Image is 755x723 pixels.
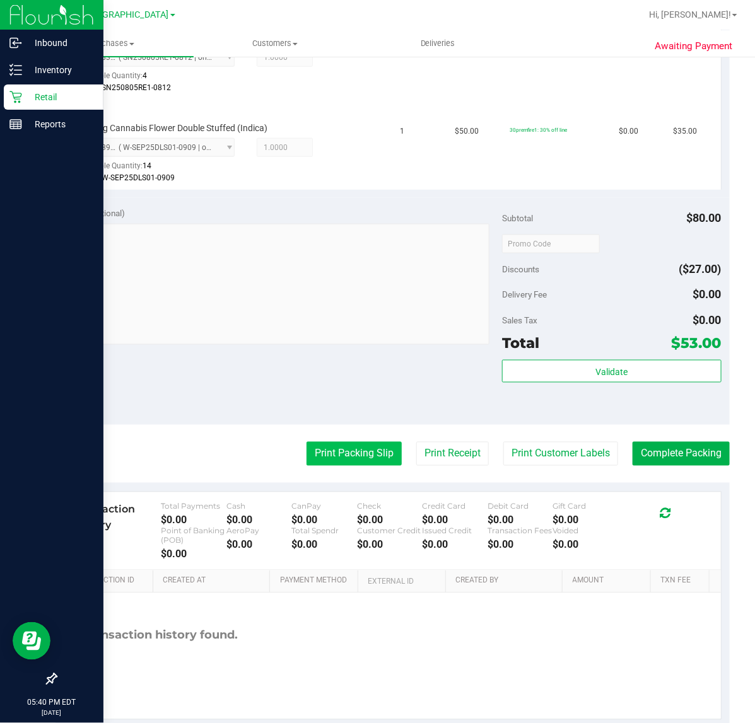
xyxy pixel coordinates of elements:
[292,502,358,511] div: CanPay
[74,576,148,586] a: Transaction ID
[553,526,619,536] div: Voided
[83,9,169,20] span: [GEOGRAPHIC_DATA]
[502,258,539,281] span: Discounts
[194,30,357,57] a: Customers
[416,442,489,466] button: Print Receipt
[6,697,98,708] p: 05:40 PM EDT
[102,173,175,182] span: W-SEP25DLS01-0909
[423,502,488,511] div: Credit Card
[22,62,98,78] p: Inventory
[687,211,722,224] span: $80.00
[22,35,98,50] p: Inbound
[674,125,698,137] span: $35.00
[488,502,553,511] div: Debit Card
[358,570,445,593] th: External ID
[79,157,243,182] div: Available Quantity:
[13,622,50,660] iframe: Resource center
[573,576,646,586] a: Amount
[619,125,638,137] span: $0.00
[79,122,268,134] span: FT 3.5g Cannabis Flower Double Stuffed (Indica)
[143,71,148,80] span: 4
[502,289,547,299] span: Delivery Fee
[194,38,356,49] span: Customers
[553,514,619,526] div: $0.00
[30,38,194,49] span: Purchases
[488,526,553,536] div: Transaction Fees
[488,514,553,526] div: $0.00
[22,90,98,105] p: Retail
[161,502,227,511] div: Total Payments
[502,213,533,223] span: Subtotal
[292,514,358,526] div: $0.00
[102,83,172,92] span: SN250805RE1-0812
[553,502,619,511] div: Gift Card
[423,514,488,526] div: $0.00
[357,514,423,526] div: $0.00
[693,287,722,301] span: $0.00
[488,539,553,551] div: $0.00
[65,593,238,678] div: No transaction history found.
[226,539,292,551] div: $0.00
[22,117,98,132] p: Reports
[280,576,353,586] a: Payment Method
[79,67,243,91] div: Available Quantity:
[655,39,732,54] span: Awaiting Payment
[9,64,22,76] inline-svg: Inventory
[455,576,558,586] a: Created By
[307,442,402,466] button: Print Packing Slip
[679,262,722,275] span: ($27.00)
[502,234,600,253] input: Promo Code
[30,30,194,57] a: Purchases
[502,360,721,383] button: Validate
[672,334,722,352] span: $53.00
[143,161,152,170] span: 14
[226,502,292,511] div: Cash
[6,708,98,717] p: [DATE]
[502,334,539,352] span: Total
[595,367,628,377] span: Validate
[9,118,22,130] inline-svg: Reports
[357,502,423,511] div: Check
[357,526,423,536] div: Customer Credit
[226,514,292,526] div: $0.00
[161,548,227,560] div: $0.00
[163,576,265,586] a: Created At
[553,539,619,551] div: $0.00
[693,313,722,327] span: $0.00
[423,539,488,551] div: $0.00
[423,526,488,536] div: Issued Credit
[503,442,618,466] button: Print Customer Labels
[292,526,358,536] div: Total Spendr
[502,315,537,325] span: Sales Tax
[9,37,22,49] inline-svg: Inbound
[633,442,730,466] button: Complete Packing
[660,576,704,586] a: Txn Fee
[404,38,472,49] span: Deliveries
[455,125,479,137] span: $50.00
[9,91,22,103] inline-svg: Retail
[357,539,423,551] div: $0.00
[161,526,227,545] div: Point of Banking (POB)
[356,30,520,57] a: Deliveries
[510,127,568,133] span: 30premfire1: 30% off line
[401,125,405,137] span: 1
[649,9,731,20] span: Hi, [PERSON_NAME]!
[161,514,227,526] div: $0.00
[292,539,358,551] div: $0.00
[226,526,292,536] div: AeroPay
